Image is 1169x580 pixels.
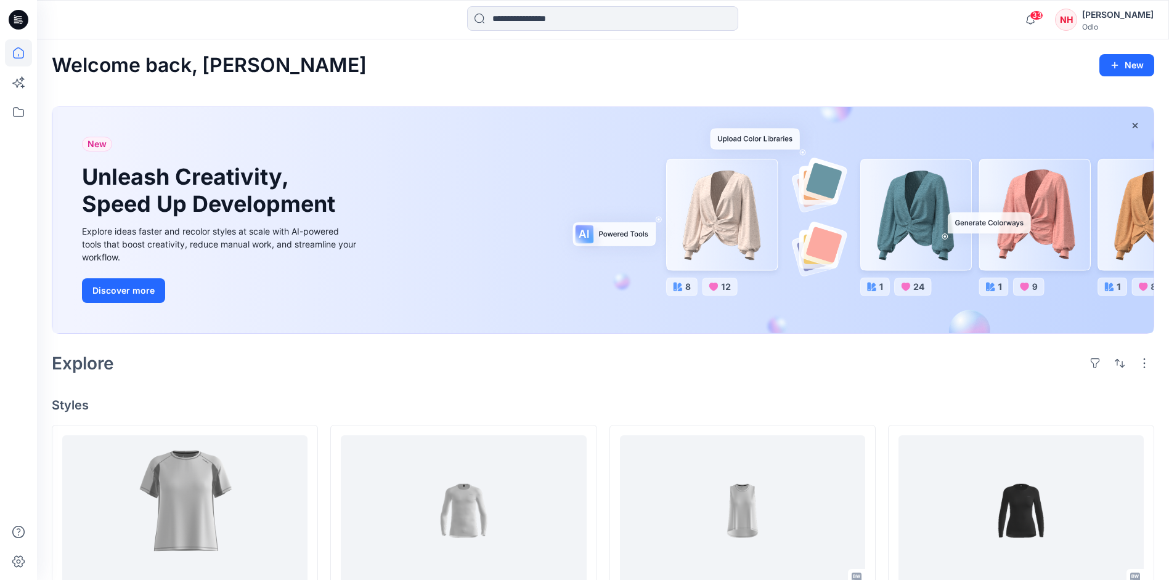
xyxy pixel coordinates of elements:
[82,164,341,217] h1: Unleash Creativity, Speed Up Development
[52,398,1154,413] h4: Styles
[82,278,165,303] button: Discover more
[52,353,114,373] h2: Explore
[1030,10,1043,20] span: 33
[1082,22,1154,31] div: Odlo
[82,225,359,264] div: Explore ideas faster and recolor styles at scale with AI-powered tools that boost creativity, red...
[1082,7,1154,22] div: [PERSON_NAME]
[82,278,359,303] a: Discover more
[52,54,367,77] h2: Welcome back, [PERSON_NAME]
[88,137,107,151] span: New
[1099,54,1154,76] button: New
[1055,9,1077,31] div: NH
